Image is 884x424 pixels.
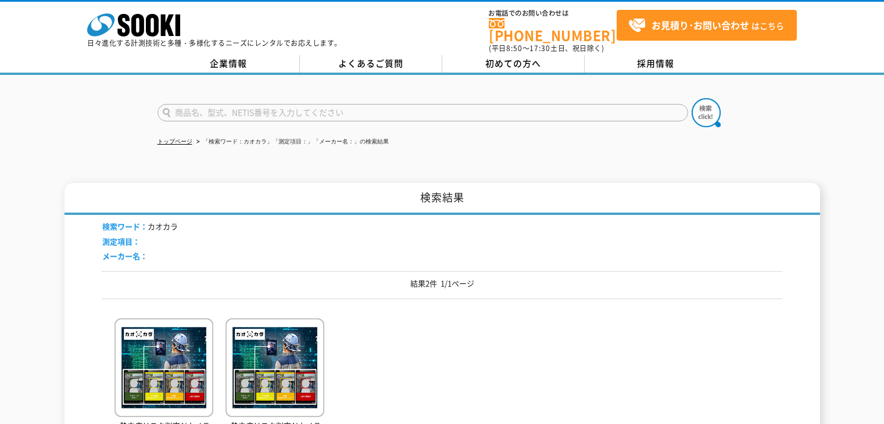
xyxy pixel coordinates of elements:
span: 17:30 [529,43,550,53]
p: 日々進化する計測技術と多種・多様化するニーズにレンタルでお応えします。 [87,39,342,46]
img: カオカラ（Wi-Fi仕様） [226,318,324,420]
span: 検索ワード： [102,221,148,232]
span: メーカー名： [102,250,148,261]
a: 企業情報 [158,55,300,73]
span: 8:50 [506,43,522,53]
a: 初めての方へ [442,55,585,73]
a: [PHONE_NUMBER] [489,18,617,42]
h1: 検索結果 [65,183,820,215]
p: 結果2件 1/1ページ [102,278,782,290]
input: 商品名、型式、NETIS番号を入力してください [158,104,688,121]
span: はこちら [628,17,784,34]
a: よくあるご質問 [300,55,442,73]
a: トップページ [158,138,192,145]
span: (平日 ～ 土日、祝日除く) [489,43,604,53]
li: カオカラ [102,221,178,233]
span: 初めての方へ [485,57,541,70]
li: 「検索ワード：カオカラ」「測定項目：」「メーカー名：」の検索結果 [194,136,389,148]
img: btn_search.png [692,98,721,127]
span: 測定項目： [102,236,140,247]
a: 採用情報 [585,55,727,73]
img: カオカラ（SIM仕様） [114,318,213,420]
strong: お見積り･お問い合わせ [652,18,749,32]
span: お電話でのお問い合わせは [489,10,617,17]
a: お見積り･お問い合わせはこちら [617,10,797,41]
